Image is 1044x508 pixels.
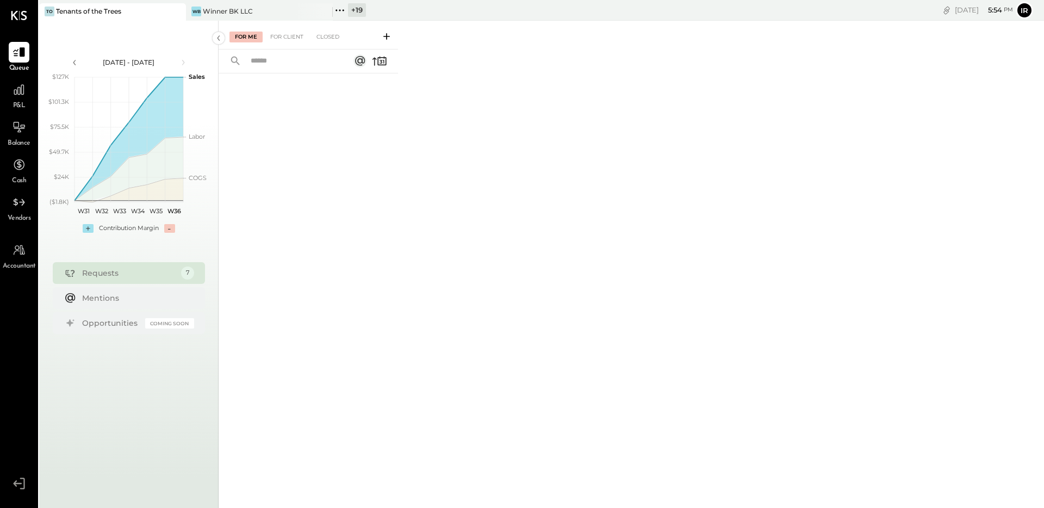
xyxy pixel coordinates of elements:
a: Cash [1,154,38,186]
div: Winner BK LLC [203,7,253,16]
div: Opportunities [82,318,140,329]
div: copy link [941,4,952,16]
div: Coming Soon [145,318,194,329]
span: P&L [13,101,26,111]
div: WB [191,7,201,16]
div: Tenants of the Trees [56,7,121,16]
span: Queue [9,64,29,73]
div: Requests [82,268,176,278]
span: Cash [12,176,26,186]
div: For Client [265,32,309,42]
text: Labor [189,133,205,140]
a: Accountant [1,240,38,271]
text: $75.5K [50,123,69,131]
span: Accountant [3,262,36,271]
div: [DATE] - [DATE] [83,58,175,67]
div: Contribution Margin [99,224,159,233]
a: P&L [1,79,38,111]
a: Queue [1,42,38,73]
text: W32 [95,207,108,215]
text: $127K [52,73,69,80]
span: Balance [8,139,30,148]
span: Vendors [8,214,31,224]
div: + 19 [348,3,366,17]
div: Mentions [82,293,189,303]
div: Closed [311,32,345,42]
text: W34 [131,207,145,215]
text: W36 [167,207,181,215]
button: Ir [1016,2,1033,19]
div: [DATE] [955,5,1013,15]
div: To [45,7,54,16]
text: $49.7K [49,148,69,156]
text: Sales [189,73,205,80]
a: Balance [1,117,38,148]
div: For Me [229,32,263,42]
text: W31 [77,207,89,215]
div: - [164,224,175,233]
text: W33 [113,207,126,215]
text: $101.3K [48,98,69,106]
text: W35 [150,207,163,215]
text: $24K [54,173,69,181]
text: COGS [189,174,207,182]
div: 7 [181,267,194,280]
div: + [83,224,94,233]
a: Vendors [1,192,38,224]
text: ($1.8K) [49,198,69,206]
